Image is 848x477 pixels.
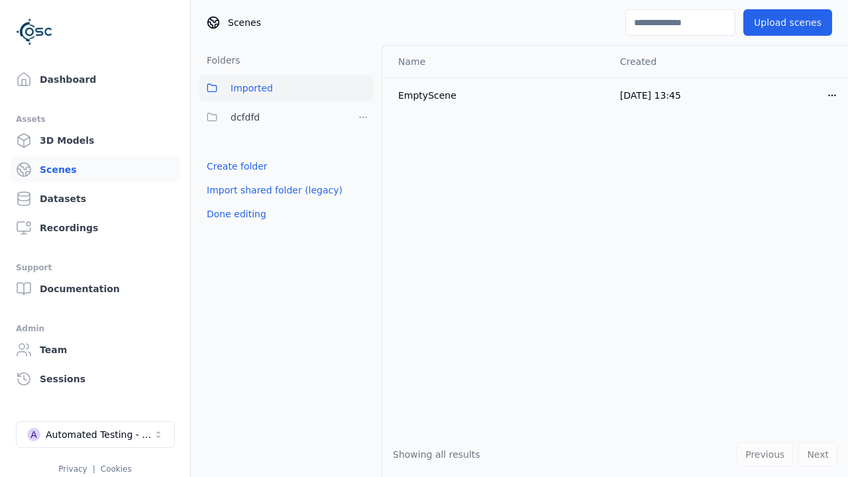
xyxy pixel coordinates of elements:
[620,90,681,101] span: [DATE] 13:45
[16,13,53,50] img: Logo
[101,464,132,474] a: Cookies
[199,75,374,101] button: Imported
[199,178,350,202] button: Import shared folder (legacy)
[11,276,180,302] a: Documentation
[11,337,180,363] a: Team
[398,89,599,102] div: EmptyScene
[231,80,273,96] span: Imported
[199,154,276,178] button: Create folder
[16,421,175,448] button: Select a workspace
[228,16,261,29] span: Scenes
[207,184,343,197] a: Import shared folder (legacy)
[207,160,268,173] a: Create folder
[27,428,40,441] div: A
[16,321,174,337] div: Admin
[58,464,87,474] a: Privacy
[93,464,95,474] span: |
[609,46,816,78] th: Created
[16,260,174,276] div: Support
[11,366,180,392] a: Sessions
[46,428,153,441] div: Automated Testing - Playwright
[11,66,180,93] a: Dashboard
[16,111,174,127] div: Assets
[11,215,180,241] a: Recordings
[199,104,344,131] button: dcfdfd
[11,127,180,154] a: 3D Models
[199,202,274,226] button: Done editing
[393,449,480,460] span: Showing all results
[382,46,609,78] th: Name
[11,185,180,212] a: Datasets
[743,9,832,36] button: Upload scenes
[11,156,180,183] a: Scenes
[231,109,260,125] span: dcfdfd
[199,54,240,67] h3: Folders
